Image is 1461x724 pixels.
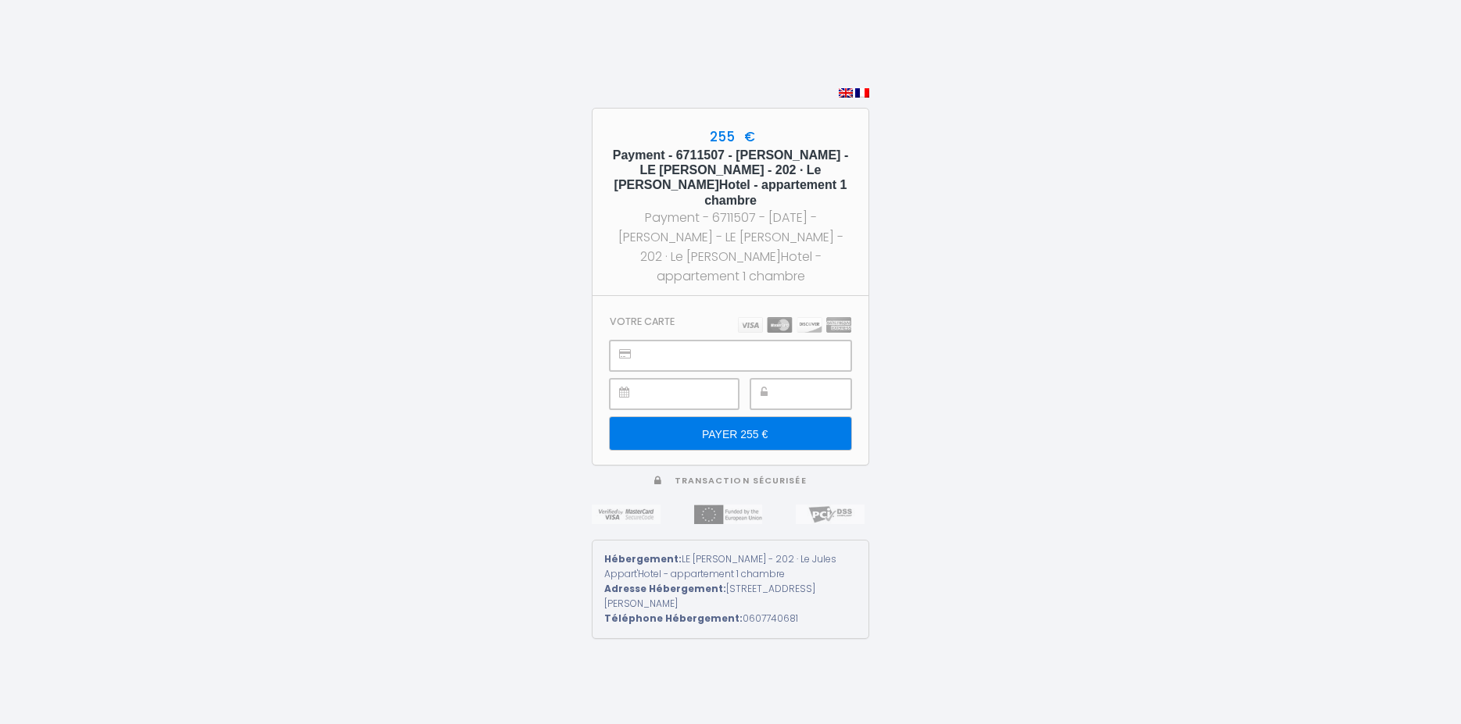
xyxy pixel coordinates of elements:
[855,88,869,98] img: fr.png
[604,552,857,582] div: LE [PERSON_NAME] - 202 · Le Jules Appart'Hotel - appartement 1 chambre
[607,148,854,208] h5: Payment - 6711507 - [PERSON_NAME] - LE [PERSON_NAME] - 202 · Le [PERSON_NAME]Hotel - appartement ...
[604,582,726,595] strong: Adresse Hébergement:
[604,552,682,565] strong: Hébergement:
[839,88,853,98] img: en.png
[675,475,807,487] span: Transaction sécurisée
[738,317,851,333] img: carts.png
[604,612,857,626] div: 0607740681
[706,127,755,146] span: 255 €
[610,417,851,450] input: PAYER 255 €
[604,612,743,625] strong: Téléphone Hébergement:
[607,208,854,287] div: Payment - 6711507 - [DATE] - [PERSON_NAME] - LE [PERSON_NAME] - 202 · Le [PERSON_NAME]Hotel - app...
[645,380,738,408] iframe: Secure payment input frame
[786,380,850,408] iframe: Secure payment input frame
[645,341,850,370] iframe: Secure payment input frame
[610,316,675,327] h3: Votre carte
[604,582,857,612] div: [STREET_ADDRESS][PERSON_NAME]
